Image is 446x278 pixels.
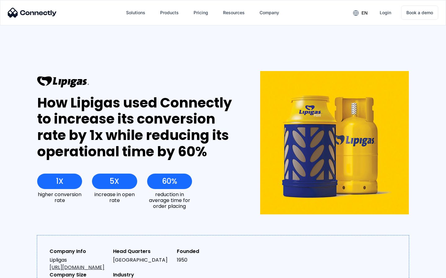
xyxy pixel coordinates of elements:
div: 1X [56,177,63,186]
a: Book a demo [401,6,438,20]
div: Company [260,8,279,17]
div: Resources [218,5,250,20]
div: en [348,8,372,17]
div: increase in open rate [92,192,137,203]
div: 1950 [177,256,235,264]
div: en [361,9,368,17]
div: reduction in average time for order placing [147,192,192,209]
div: Resources [223,8,245,17]
div: Products [155,5,184,20]
div: Company Info [50,248,108,255]
aside: Language selected: English [6,267,37,276]
div: Lipligas [50,256,108,271]
div: How Lipigas used Connectly to increase its conversion rate by 1x while reducing its operational t... [37,95,238,160]
div: Pricing [194,8,208,17]
div: Head Quarters [113,248,172,255]
div: Products [160,8,179,17]
div: higher conversion rate [37,192,82,203]
div: 60% [162,177,177,186]
img: Connectly Logo [8,8,57,18]
a: Pricing [189,5,213,20]
div: [GEOGRAPHIC_DATA] [113,256,172,264]
div: Solutions [126,8,145,17]
div: Company [255,5,284,20]
div: 5X [110,177,119,186]
div: Login [380,8,391,17]
ul: Language list [12,267,37,276]
div: Founded [177,248,235,255]
a: Login [375,5,396,20]
div: Solutions [121,5,150,20]
a: [URL][DOMAIN_NAME] [50,264,104,271]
